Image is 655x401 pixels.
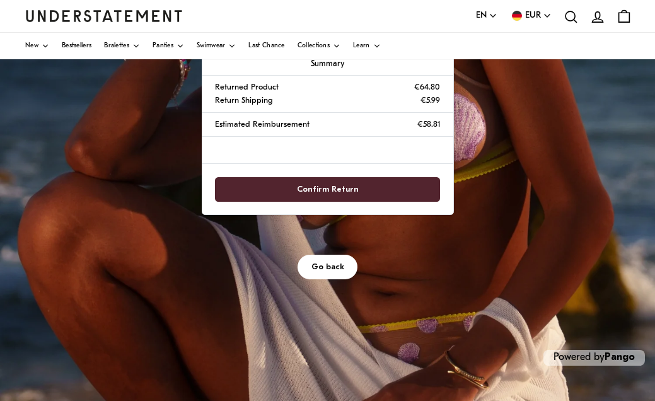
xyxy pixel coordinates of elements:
[476,9,487,23] span: EN
[25,43,38,49] span: New
[153,43,173,49] span: Panties
[420,94,440,107] p: €5.99
[248,33,284,59] a: Last Chance
[248,43,284,49] span: Last Chance
[25,33,49,59] a: New
[298,33,340,59] a: Collections
[311,255,344,279] span: Go back
[215,177,439,202] button: Confirm Return
[298,43,330,49] span: Collections
[476,9,497,23] button: EN
[197,33,236,59] a: Swimwear
[414,81,440,94] p: €64.80
[417,118,440,131] p: €58.81
[543,350,645,366] p: Powered by
[153,33,184,59] a: Panties
[298,255,358,279] button: Go back
[605,352,635,363] a: Pango
[62,43,91,49] span: Bestsellers
[25,10,183,21] a: Understatement Homepage
[510,9,552,23] button: EUR
[353,43,370,49] span: Learn
[215,57,439,71] p: Summary
[104,33,140,59] a: Bralettes
[215,81,279,94] p: Returned Product
[197,43,225,49] span: Swimwear
[62,33,91,59] a: Bestsellers
[297,178,359,201] span: Confirm Return
[104,43,129,49] span: Bralettes
[215,118,310,131] p: Estimated Reimbursement
[353,33,381,59] a: Learn
[525,9,541,23] span: EUR
[215,94,272,107] p: Return Shipping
